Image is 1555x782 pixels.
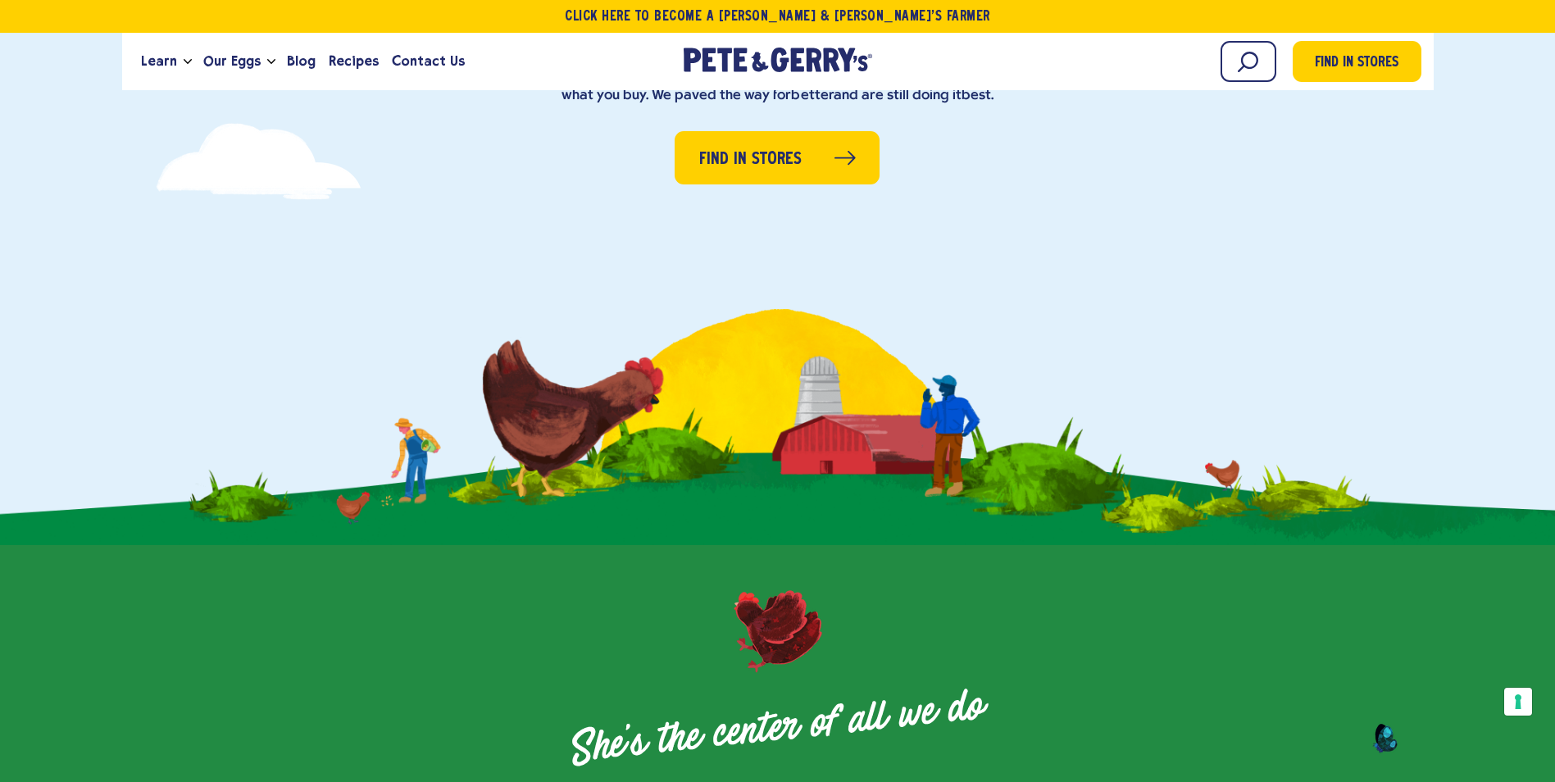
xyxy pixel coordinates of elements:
[322,39,385,84] a: Recipes
[287,51,316,71] span: Blog
[1221,41,1276,82] input: Search
[962,88,991,103] strong: best
[791,88,833,103] strong: better
[141,51,177,71] span: Learn
[385,39,471,84] a: Contact Us
[184,59,192,65] button: Open the dropdown menu for Learn
[1293,41,1421,82] a: Find in Stores
[675,131,880,184] a: Find in Stores
[134,39,184,84] a: Learn
[699,147,802,172] span: Find in Stores
[280,39,322,84] a: Blog
[329,51,379,71] span: Recipes
[392,51,465,71] span: Contact Us
[267,59,275,65] button: Open the dropdown menu for Our Eggs
[1315,52,1398,75] span: Find in Stores
[197,39,267,84] a: Our Eggs
[203,51,261,71] span: Our Eggs
[1504,688,1532,716] button: Your consent preferences for tracking technologies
